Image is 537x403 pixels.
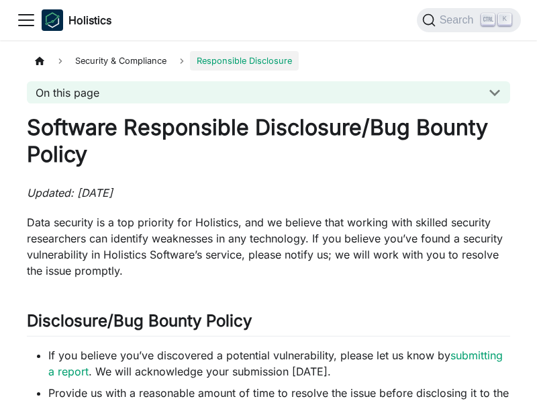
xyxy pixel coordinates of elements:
nav: Breadcrumbs [27,51,510,71]
h1: Software Responsible Disclosure/Bug Bounty Policy [27,114,510,168]
kbd: K [498,13,511,26]
button: Search (Ctrl+K) [417,8,521,32]
a: Home page [27,51,52,71]
b: Holistics [68,12,111,28]
img: Holistics [42,9,63,31]
li: If you believe you’ve discovered a potential vulnerability, please let us know by . We will ackno... [48,347,510,379]
button: Toggle navigation bar [16,10,36,30]
p: Data security is a top priority for Holistics, and we believe that working with skilled security ... [27,214,510,279]
a: HolisticsHolistics [42,9,111,31]
em: Updated: [DATE] [27,186,113,199]
button: On this page [27,81,510,103]
span: Security & Compliance [68,51,173,71]
span: Search [436,14,482,26]
h2: Disclosure/Bug Bounty Policy [27,311,510,337]
span: Responsible Disclosure [190,51,299,71]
